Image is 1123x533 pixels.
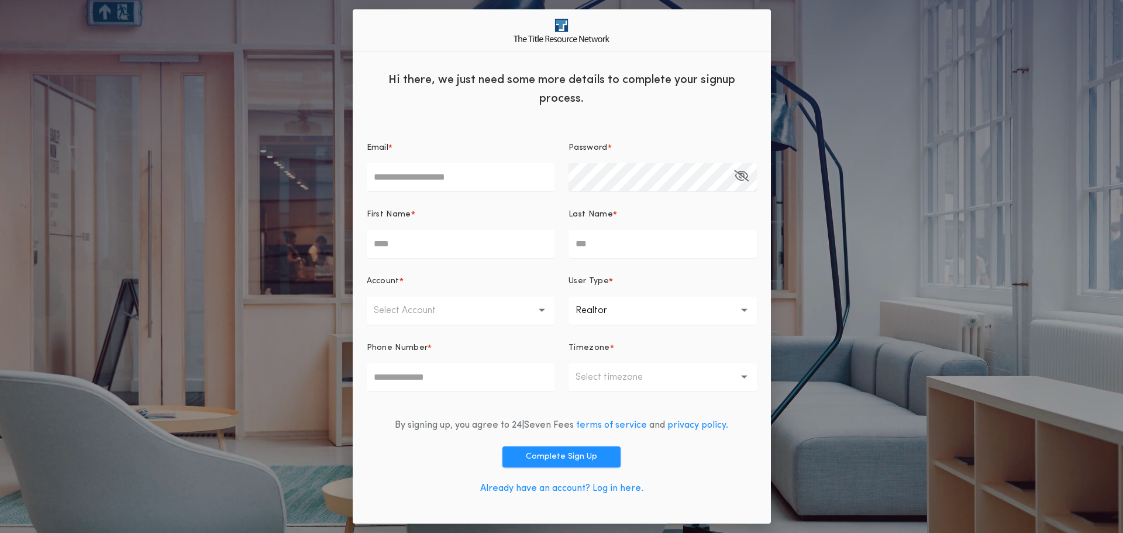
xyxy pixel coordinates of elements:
a: terms of service [576,421,647,430]
button: Realtor [569,297,757,325]
a: Already have an account? Log in here. [480,484,643,493]
p: First Name [367,209,411,221]
input: First Name* [367,230,555,258]
p: Last Name [569,209,613,221]
input: Password* [569,163,757,191]
div: By signing up, you agree to 24|Seven Fees and [395,418,728,432]
input: Phone Number* [367,363,555,391]
a: privacy policy. [667,421,728,430]
p: Email [367,142,389,154]
p: Realtor [576,304,626,318]
input: Email* [367,163,555,191]
p: Select Account [374,304,454,318]
p: Phone Number [367,342,428,354]
button: Select timezone [569,363,757,391]
img: logo [514,19,609,42]
button: Password* [734,163,749,191]
p: User Type [569,276,609,287]
p: Select timezone [576,370,662,384]
button: Select Account [367,297,555,325]
p: Password [569,142,608,154]
button: Complete Sign Up [502,446,621,467]
div: Hi there, we just need some more details to complete your signup process. [353,61,771,114]
p: Account [367,276,399,287]
input: Last Name* [569,230,757,258]
p: Timezone [569,342,610,354]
